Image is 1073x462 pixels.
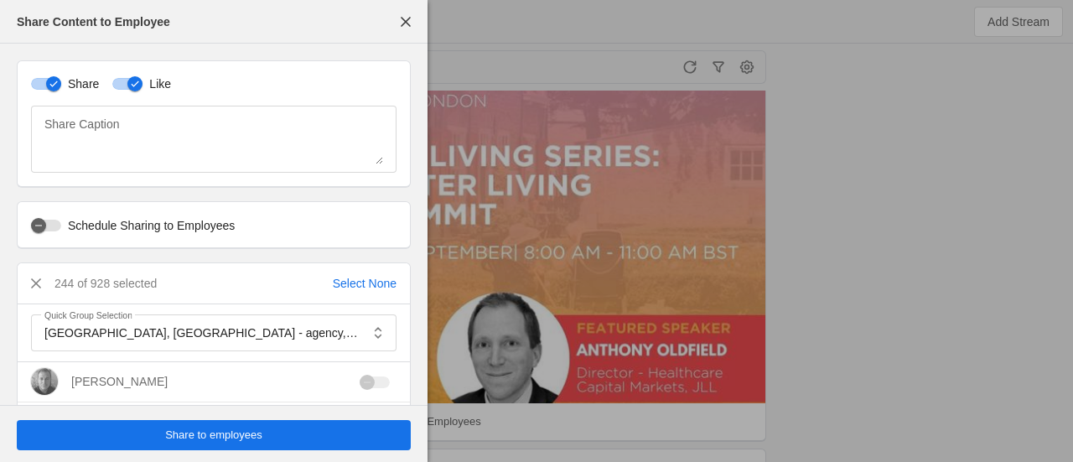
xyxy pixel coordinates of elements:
span: [GEOGRAPHIC_DATA], [GEOGRAPHIC_DATA] - agency, uk investors, [GEOGRAPHIC_DATA] sustainability, [G... [44,326,791,340]
div: 244 of 928 selected [54,275,157,292]
button: Share to employees [17,420,411,450]
label: Like [143,75,171,92]
div: Share Content to Employee [17,13,170,30]
mat-label: Share Caption [44,114,120,134]
label: Schedule Sharing to Employees [61,217,235,234]
img: cache [31,368,58,395]
label: Share [61,75,99,92]
span: Share to employees [165,427,262,444]
mat-label: Quick Group Selection [44,308,132,323]
div: Select None [333,275,397,292]
div: [PERSON_NAME] [71,373,168,390]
